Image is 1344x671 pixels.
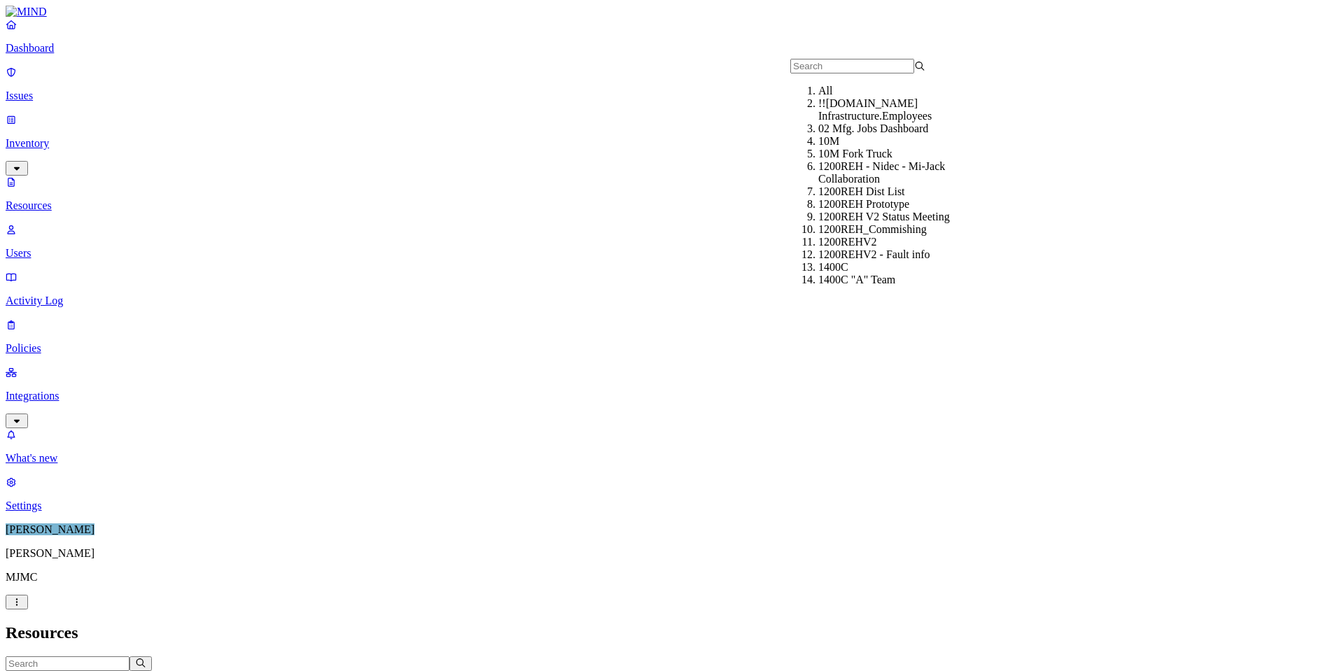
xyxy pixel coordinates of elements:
[818,148,953,160] div: 10M Fork Truck
[6,176,1338,212] a: Resources
[818,85,953,97] div: All
[6,571,1338,584] p: MJMC
[818,97,953,122] div: !![DOMAIN_NAME] Infrastructure.Employees
[818,236,953,248] div: 1200REHV2
[6,452,1338,465] p: What's new
[818,223,953,236] div: 1200REH_Commishing
[6,6,47,18] img: MIND
[790,59,914,73] input: Search
[6,42,1338,55] p: Dashboard
[6,199,1338,212] p: Resources
[6,18,1338,55] a: Dashboard
[6,476,1338,512] a: Settings
[6,390,1338,402] p: Integrations
[6,547,1338,560] p: [PERSON_NAME]
[6,366,1338,426] a: Integrations
[6,113,1338,174] a: Inventory
[6,66,1338,102] a: Issues
[818,274,953,286] div: 1400C "A" Team
[818,122,953,135] div: 02 Mfg. Jobs Dashboard
[6,318,1338,355] a: Policies
[6,623,1338,642] h2: Resources
[6,428,1338,465] a: What's new
[818,198,953,211] div: 1200REH Prototype
[6,137,1338,150] p: Inventory
[818,261,953,274] div: 1400C
[6,271,1338,307] a: Activity Log
[6,500,1338,512] p: Settings
[6,342,1338,355] p: Policies
[818,211,953,223] div: 1200REH V2 Status Meeting
[6,656,129,671] input: Search
[6,6,1338,18] a: MIND
[6,90,1338,102] p: Issues
[818,185,953,198] div: 1200REH Dist List
[818,160,953,185] div: 1200REH - Nidec - Mi-Jack Collaboration
[6,295,1338,307] p: Activity Log
[818,248,953,261] div: 1200REHV2 - Fault info
[6,247,1338,260] p: Users
[818,135,953,148] div: 10M
[6,223,1338,260] a: Users
[6,523,94,535] span: [PERSON_NAME]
